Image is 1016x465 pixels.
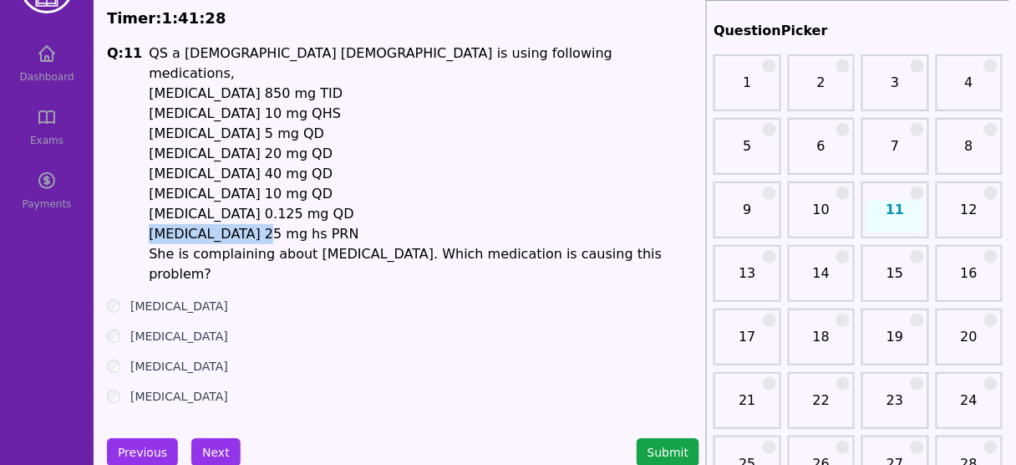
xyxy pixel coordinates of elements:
li: [MEDICAL_DATA] 10 mg QHS [149,104,699,124]
a: 18 [793,327,850,360]
a: 19 [866,327,923,360]
a: 9 [719,200,775,233]
span: 41 [178,9,199,27]
a: 22 [793,391,850,424]
a: 17 [719,327,775,360]
h1: QS a [DEMOGRAPHIC_DATA] [DEMOGRAPHIC_DATA] is using following medications, [149,43,699,284]
a: 20 [941,327,998,360]
div: Timer: : : [107,7,699,30]
label: [MEDICAL_DATA] [130,388,228,405]
span: 1 [162,9,173,27]
li: [MEDICAL_DATA] 40 mg QD [149,164,699,184]
a: 23 [866,391,923,424]
h1: Q: 11 [107,43,142,284]
a: 13 [719,263,775,297]
li: [MEDICAL_DATA] 0.125 mg QD [149,204,699,224]
a: 6 [793,136,850,170]
a: 3 [866,73,923,106]
a: 11 [866,200,923,233]
li: [MEDICAL_DATA] 25 mg hs PRN [149,224,699,244]
a: 5 [719,136,775,170]
label: [MEDICAL_DATA] [130,298,228,314]
li: [MEDICAL_DATA] 850 mg TID [149,84,699,104]
label: [MEDICAL_DATA] [130,358,228,375]
a: 16 [941,263,998,297]
a: 8 [941,136,998,170]
a: 2 [793,73,850,106]
a: 15 [866,263,923,297]
li: [MEDICAL_DATA] 20 mg QD [149,144,699,164]
a: 24 [941,391,998,424]
a: 10 [793,200,850,233]
li: She is complaining about [MEDICAL_DATA]. Which medication is causing this problem? [149,244,699,284]
span: 28 [206,9,226,27]
a: 21 [719,391,775,424]
a: 12 [941,200,998,233]
a: 14 [793,263,850,297]
a: 4 [941,73,998,106]
a: 7 [866,136,923,170]
h2: QuestionPicker [714,21,1003,41]
label: [MEDICAL_DATA] [130,328,228,345]
li: [MEDICAL_DATA] 10 mg QD [149,184,699,204]
li: [MEDICAL_DATA] 5 mg QD [149,124,699,144]
a: 1 [719,73,775,106]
